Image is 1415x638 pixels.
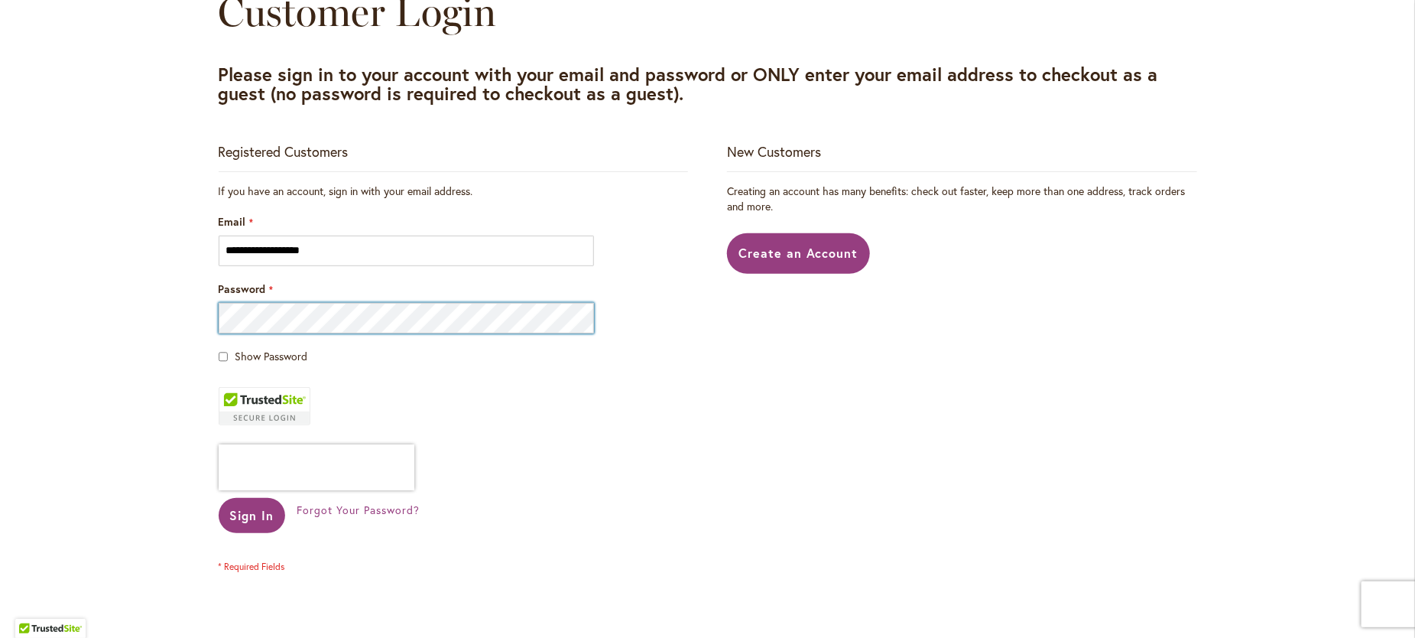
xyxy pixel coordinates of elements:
strong: Please sign in to your account with your email and password or ONLY enter your email address to c... [219,62,1158,106]
p: Creating an account has many benefits: check out faster, keep more than one address, track orders... [727,184,1196,214]
strong: New Customers [727,142,821,161]
span: Show Password [235,349,307,363]
div: TrustedSite Certified [219,387,310,425]
span: Password [219,282,266,296]
button: Sign In [219,498,286,533]
div: If you have an account, sign in with your email address. [219,184,688,199]
span: Forgot Your Password? [297,503,419,517]
span: Sign In [230,507,274,523]
a: Forgot Your Password? [297,503,419,518]
span: Email [219,214,246,229]
strong: Registered Customers [219,142,349,161]
span: Create an Account [738,245,858,261]
iframe: reCAPTCHA [219,444,414,490]
iframe: Launch Accessibility Center [11,584,54,627]
a: Create an Account [727,233,870,274]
